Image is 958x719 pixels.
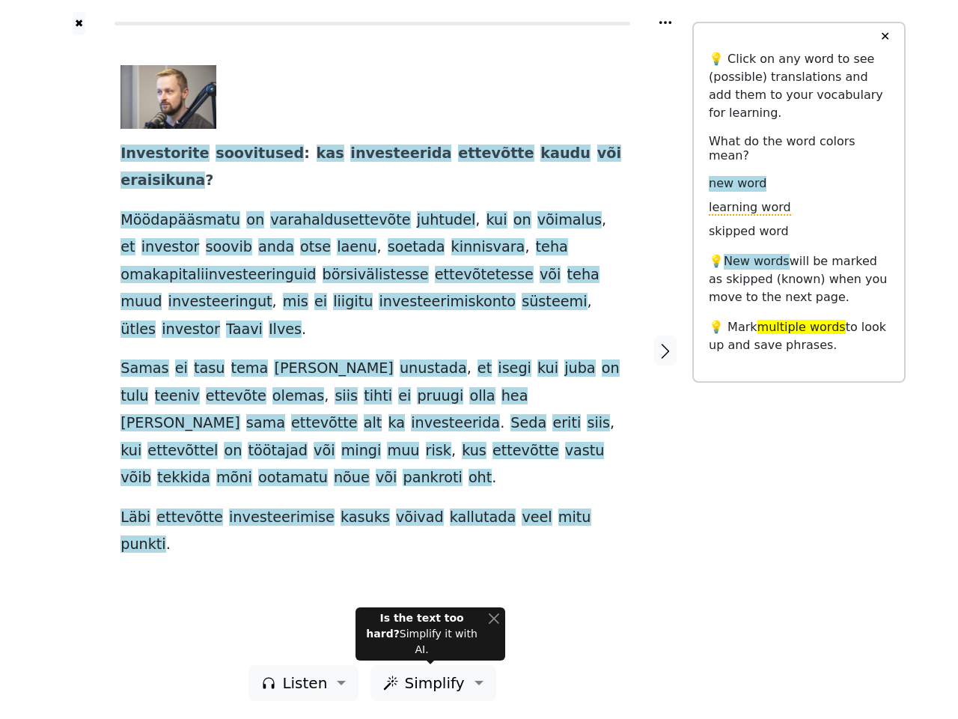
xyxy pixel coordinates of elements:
[522,293,587,312] span: süsteemi
[597,145,621,163] span: või
[537,211,602,230] span: võimalus
[270,211,410,230] span: varahaldusettevõte
[492,469,496,488] span: .
[120,387,148,406] span: tulu
[73,12,85,35] button: ✖
[229,509,335,527] span: investeerimise
[475,211,480,230] span: ,
[411,414,500,433] span: investeerida
[361,610,482,658] div: Simplify it with AI.
[757,320,846,334] span: multiple words
[435,266,534,285] span: ettevõtetesse
[157,469,210,488] span: tekkida
[469,469,492,488] span: oht
[709,134,889,163] h6: What do the word colors mean?
[272,293,277,312] span: ,
[162,321,220,339] span: investor
[156,509,223,527] span: ettevõtte
[246,211,264,230] span: on
[724,254,790,270] span: New words
[537,359,558,378] span: kui
[350,145,451,163] span: investeerida
[120,211,240,230] span: Möödapääsmatu
[451,238,525,257] span: kinnisvara
[404,672,464,694] span: Simplify
[314,442,335,461] span: või
[175,359,188,378] span: ei
[513,211,531,230] span: on
[335,387,358,406] span: siis
[205,172,213,190] span: ?
[558,509,591,527] span: mitu
[155,387,200,406] span: teeniv
[304,145,310,163] span: :
[417,211,476,230] span: juhtudel
[120,293,162,312] span: muud
[709,224,789,240] span: skipped word
[216,145,304,163] span: soovitused
[709,176,766,192] span: new word
[317,145,344,163] span: kas
[486,211,507,230] span: kui
[246,414,285,433] span: sama
[510,414,546,433] span: Seda
[120,509,150,527] span: Läbi
[274,359,393,378] span: [PERSON_NAME]
[141,238,200,257] span: investor
[400,359,467,378] span: unustada
[333,293,373,312] span: liigitu
[469,387,495,406] span: olla
[206,387,266,406] span: ettevõte
[540,266,561,285] span: või
[709,50,889,122] p: 💡 Click on any word to see (possible) translations and add them to your vocabulary for learning.
[341,509,390,527] span: kasuks
[226,321,263,339] span: Taavi
[498,359,531,378] span: isegi
[291,414,358,433] span: ettevõtte
[451,442,456,461] span: ,
[565,442,605,461] span: vastu
[324,387,329,406] span: ,
[396,509,444,527] span: võivad
[341,442,382,461] span: mingi
[120,65,216,129] img: 9530a5f0-e9b1-11ed-a5c6-350f1576eb8d.jpg
[564,359,595,378] span: juba
[120,238,135,257] span: et
[216,469,252,488] span: mõni
[610,414,614,433] span: ,
[282,672,327,694] span: Listen
[387,442,419,461] span: muu
[300,238,331,257] span: otse
[337,238,376,257] span: laenu
[540,145,591,163] span: kaudu
[283,293,308,312] span: mis
[709,318,889,354] p: 💡 Mark to look up and save phrases.
[272,387,324,406] span: olemas
[323,266,429,285] span: börsivälistesse
[567,266,599,285] span: teha
[147,442,218,461] span: ettevõttel
[379,293,516,312] span: investeerimiskonto
[258,238,294,257] span: anda
[388,414,406,433] span: ka
[462,442,486,461] span: kus
[709,252,889,306] p: 💡 will be marked as skipped (known) when you move to the next page.
[194,359,225,378] span: tasu
[120,536,165,554] span: punkti
[388,238,445,257] span: soetada
[709,200,791,216] span: learning word
[364,414,382,433] span: alt
[120,145,209,163] span: Investorite
[376,238,381,257] span: ,
[500,414,504,433] span: .
[403,469,462,488] span: pankroti
[302,321,306,339] span: .
[602,211,606,230] span: ,
[552,414,581,433] span: eriti
[206,238,252,257] span: soovib
[248,442,308,461] span: töötajad
[522,509,552,527] span: veel
[231,359,269,378] span: tema
[501,387,528,406] span: hea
